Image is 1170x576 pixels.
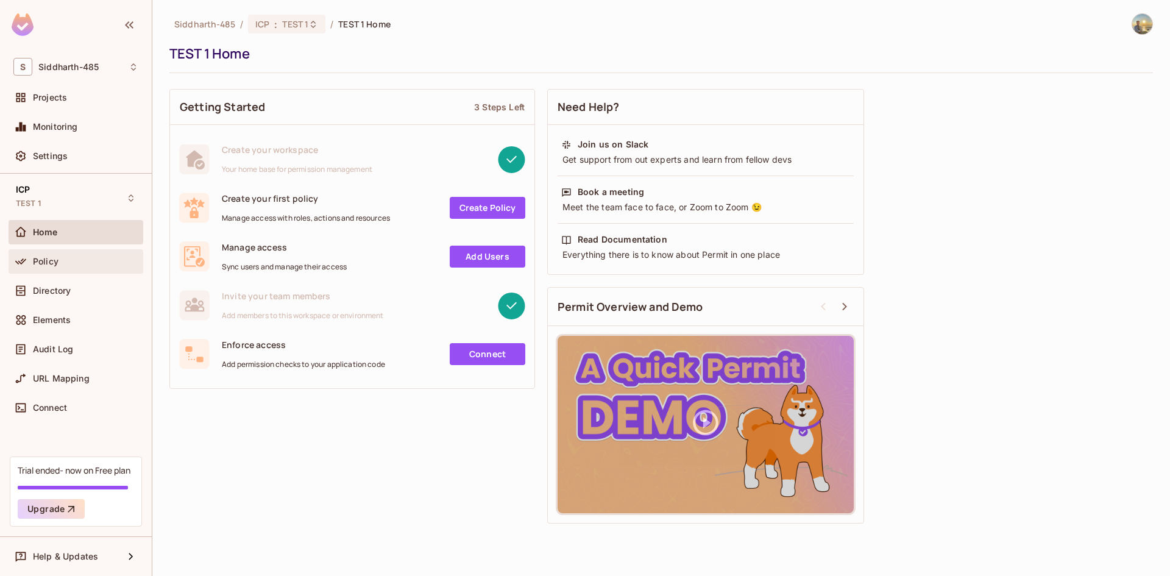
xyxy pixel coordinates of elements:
span: Create your first policy [222,193,390,204]
span: Settings [33,151,68,161]
div: Read Documentation [578,233,667,246]
div: Meet the team face to face, or Zoom to Zoom 😉 [561,201,850,213]
span: S [13,58,32,76]
span: Monitoring [33,122,78,132]
button: Upgrade [18,499,85,519]
span: ICP [255,18,269,30]
div: Book a meeting [578,186,644,198]
a: Add Users [450,246,525,268]
div: Everything there is to know about Permit in one place [561,249,850,261]
span: TEST 1 [282,18,308,30]
a: Create Policy [450,197,525,219]
span: Enforce access [222,339,385,350]
span: ICP [16,185,30,194]
span: Sync users and manage their access [222,262,347,272]
li: / [240,18,243,30]
div: 3 Steps Left [474,101,525,113]
span: Policy [33,257,58,266]
span: Invite your team members [222,290,384,302]
li: / [330,18,333,30]
span: : [274,20,278,29]
span: Permit Overview and Demo [558,299,703,315]
span: Home [33,227,58,237]
span: Getting Started [180,99,265,115]
span: Add permission checks to your application code [222,360,385,369]
span: Help & Updates [33,552,98,561]
span: Projects [33,93,67,102]
div: TEST 1 Home [169,44,1147,63]
span: URL Mapping [33,374,90,383]
div: Trial ended- now on Free plan [18,464,130,476]
span: Connect [33,403,67,413]
span: Create your workspace [222,144,372,155]
span: Directory [33,286,71,296]
a: Connect [450,343,525,365]
span: Audit Log [33,344,73,354]
div: Get support from out experts and learn from fellow devs [561,154,850,166]
span: the active workspace [174,18,235,30]
span: TEST 1 [16,199,41,208]
span: Workspace: Siddharth-485 [38,62,99,72]
img: SReyMgAAAABJRU5ErkJggg== [12,13,34,36]
img: Siddharth Sharma [1132,14,1152,34]
span: Need Help? [558,99,620,115]
span: TEST 1 Home [338,18,390,30]
span: Your home base for permission management [222,165,372,174]
span: Manage access with roles, actions and resources [222,213,390,223]
div: Join us on Slack [578,138,648,151]
span: Add members to this workspace or environment [222,311,384,321]
span: Manage access [222,241,347,253]
span: Elements [33,315,71,325]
